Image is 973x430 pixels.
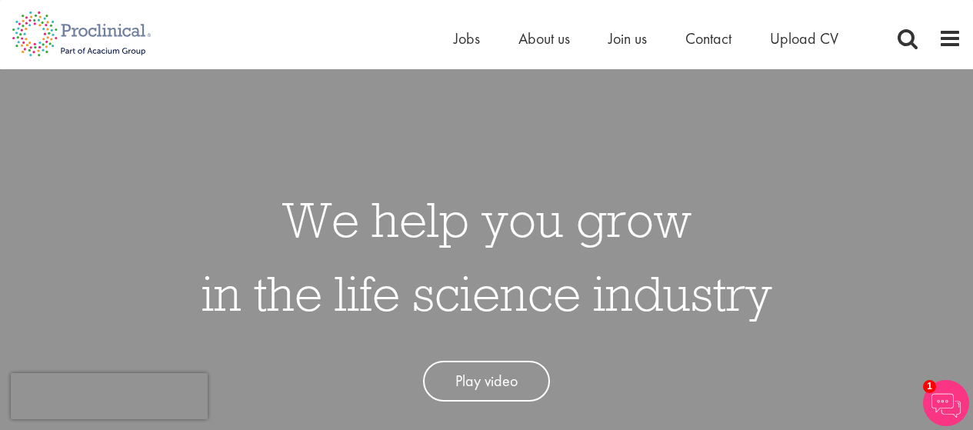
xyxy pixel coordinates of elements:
[685,28,731,48] a: Contact
[423,361,550,402] a: Play video
[770,28,838,48] a: Upload CV
[454,28,480,48] a: Jobs
[923,380,936,393] span: 1
[518,28,570,48] a: About us
[202,182,772,330] h1: We help you grow in the life science industry
[923,380,969,426] img: Chatbot
[608,28,647,48] a: Join us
